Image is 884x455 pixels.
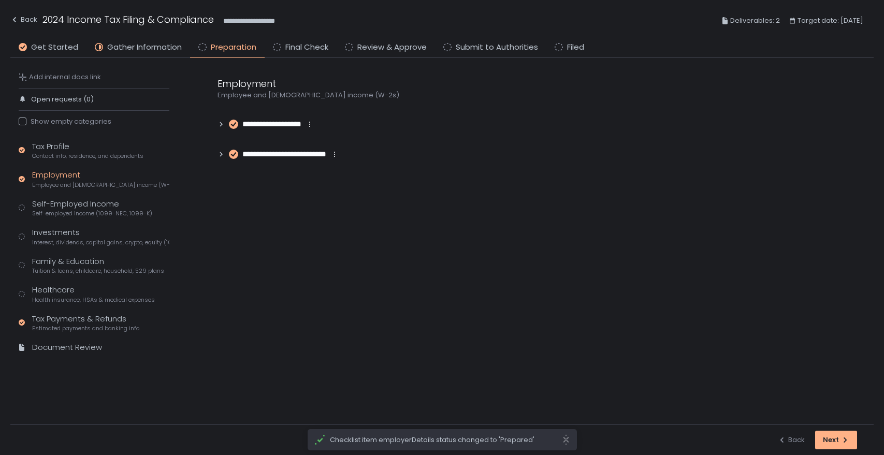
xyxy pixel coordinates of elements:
[107,41,182,53] span: Gather Information
[32,227,169,246] div: Investments
[562,434,570,445] svg: close
[31,41,78,53] span: Get Started
[32,181,169,189] span: Employee and [DEMOGRAPHIC_DATA] income (W-2s)
[218,77,715,91] div: Employment
[357,41,427,53] span: Review & Approve
[798,14,863,27] span: Target date: [DATE]
[32,239,169,246] span: Interest, dividends, capital gains, crypto, equity (1099s, K-1s)
[815,431,857,449] button: Next
[218,91,715,100] div: Employee and [DEMOGRAPHIC_DATA] income (W-2s)
[211,41,256,53] span: Preparation
[32,284,155,304] div: Healthcare
[32,296,155,304] span: Health insurance, HSAs & medical expenses
[823,435,849,445] div: Next
[778,435,805,445] div: Back
[32,141,143,160] div: Tax Profile
[32,152,143,160] span: Contact info, residence, and dependents
[32,210,152,217] span: Self-employed income (1099-NEC, 1099-K)
[285,41,328,53] span: Final Check
[32,342,102,354] div: Document Review
[330,435,562,445] span: Checklist item employerDetails status changed to 'Prepared'
[32,169,169,189] div: Employment
[32,256,164,275] div: Family & Education
[778,431,805,449] button: Back
[19,72,101,82] button: Add internal docs link
[32,325,139,332] span: Estimated payments and banking info
[32,198,152,218] div: Self-Employed Income
[42,12,214,26] h1: 2024 Income Tax Filing & Compliance
[730,14,780,27] span: Deliverables: 2
[456,41,538,53] span: Submit to Authorities
[32,267,164,275] span: Tuition & loans, childcare, household, 529 plans
[32,313,139,333] div: Tax Payments & Refunds
[31,95,94,104] span: Open requests (0)
[10,13,37,26] div: Back
[567,41,584,53] span: Filed
[10,12,37,30] button: Back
